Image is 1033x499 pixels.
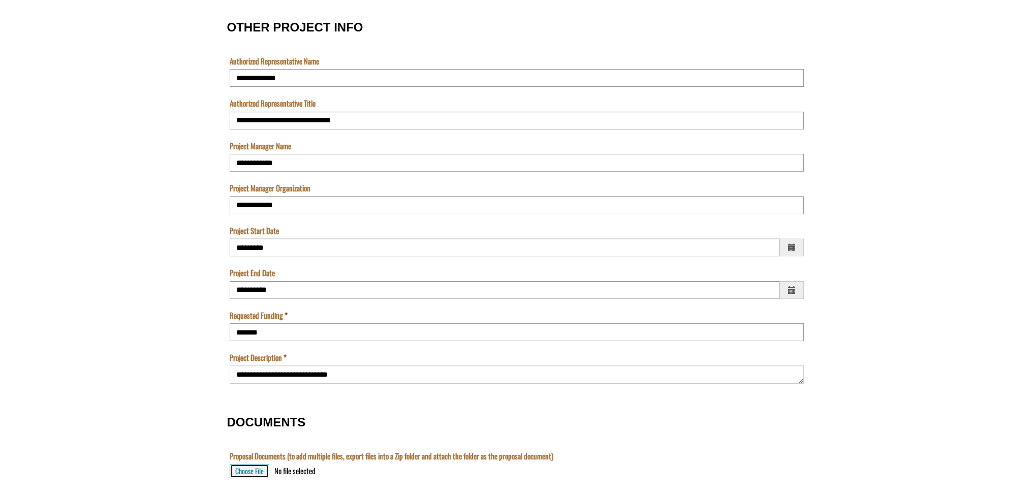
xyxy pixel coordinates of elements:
label: Proposal Documents (to add multiple files, export files into a Zip folder and attach the folder a... [230,451,553,461]
textarea: Acknowledgement [3,13,490,63]
fieldset: DOCUMENTS [227,405,806,489]
span: Choose a date [779,281,804,299]
label: Authorized Representative Name [230,56,319,66]
div: — [3,100,10,111]
textarea: Project Description [230,365,804,383]
label: Requested Funding [230,310,288,321]
label: Project Manager Name [230,141,291,151]
button: Choose File for Proposal Documents (to add multiple files, export files into a Zip folder and att... [230,464,269,478]
label: The name of the custom entity. [3,42,22,53]
label: Project Start Date [230,225,279,236]
input: Name [3,56,490,74]
label: Project Description [230,352,287,363]
h3: DOCUMENTS [227,416,806,429]
label: Authorized Representative Title [230,98,316,109]
label: Submissions Due Date [3,85,64,95]
label: Project Manager Organization [230,183,310,193]
label: Project End Date [230,268,275,278]
div: No file selected [274,465,316,476]
input: Program is a required field. [3,13,490,31]
h3: OTHER PROJECT INFO [227,21,806,34]
span: Choose a date [779,239,804,256]
fieldset: OTHER PROJECT INFO [227,10,806,395]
